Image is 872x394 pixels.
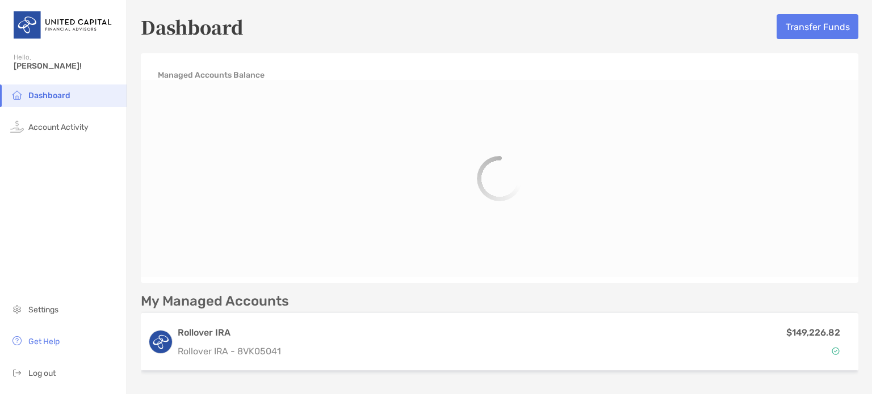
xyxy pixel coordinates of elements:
[14,61,120,71] span: [PERSON_NAME]!
[28,122,89,132] span: Account Activity
[141,14,244,40] h5: Dashboard
[28,337,60,346] span: Get Help
[832,347,840,355] img: Account Status icon
[14,5,113,45] img: United Capital Logo
[28,91,70,100] span: Dashboard
[28,305,58,315] span: Settings
[158,70,265,80] h4: Managed Accounts Balance
[10,334,24,348] img: get-help icon
[178,344,627,358] p: Rollover IRA - 8VK05041
[141,294,289,308] p: My Managed Accounts
[10,302,24,316] img: settings icon
[10,366,24,379] img: logout icon
[777,14,858,39] button: Transfer Funds
[10,120,24,133] img: activity icon
[786,325,840,340] p: $149,226.82
[149,331,172,353] img: logo account
[178,326,627,340] h3: Rollover IRA
[10,88,24,101] img: household icon
[28,368,56,378] span: Log out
